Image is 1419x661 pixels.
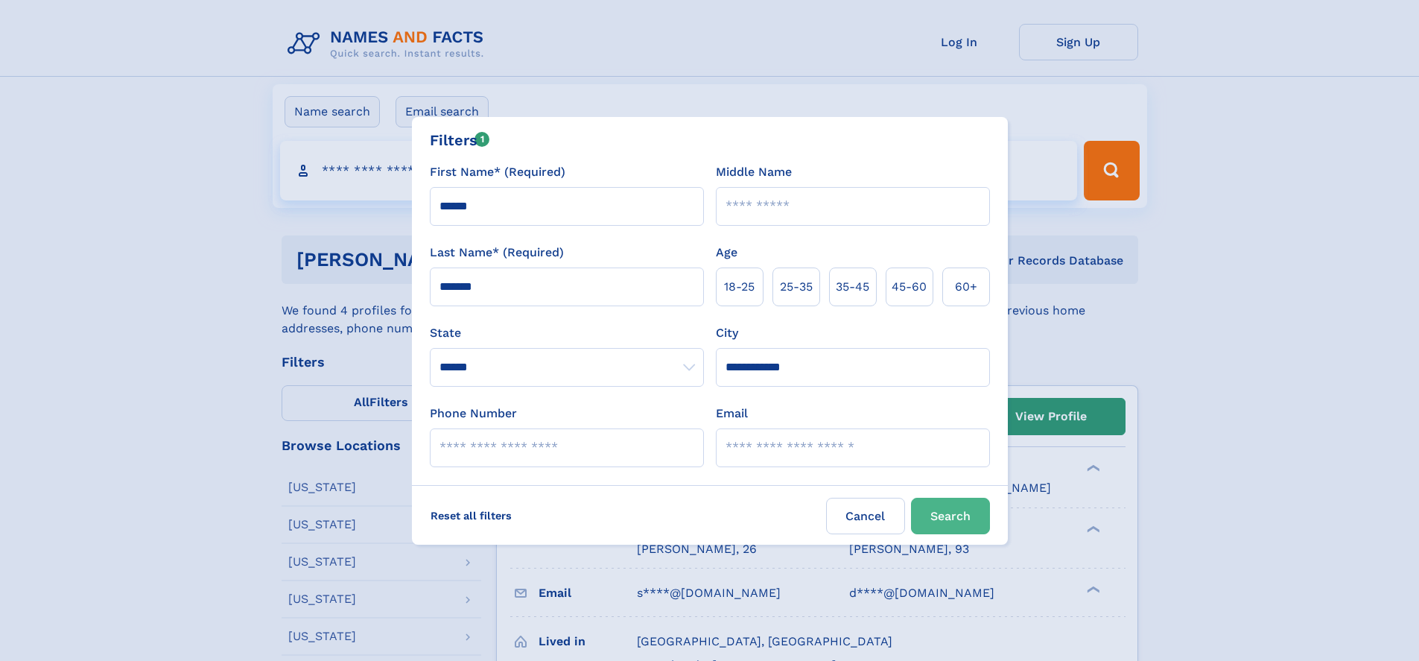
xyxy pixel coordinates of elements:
[716,244,737,262] label: Age
[716,163,792,181] label: Middle Name
[430,324,704,342] label: State
[716,324,738,342] label: City
[955,278,977,296] span: 60+
[430,163,565,181] label: First Name* (Required)
[780,278,813,296] span: 25‑35
[892,278,927,296] span: 45‑60
[911,498,990,534] button: Search
[430,405,517,423] label: Phone Number
[430,244,564,262] label: Last Name* (Required)
[430,129,490,151] div: Filters
[724,278,755,296] span: 18‑25
[836,278,869,296] span: 35‑45
[826,498,905,534] label: Cancel
[716,405,748,423] label: Email
[421,498,521,534] label: Reset all filters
